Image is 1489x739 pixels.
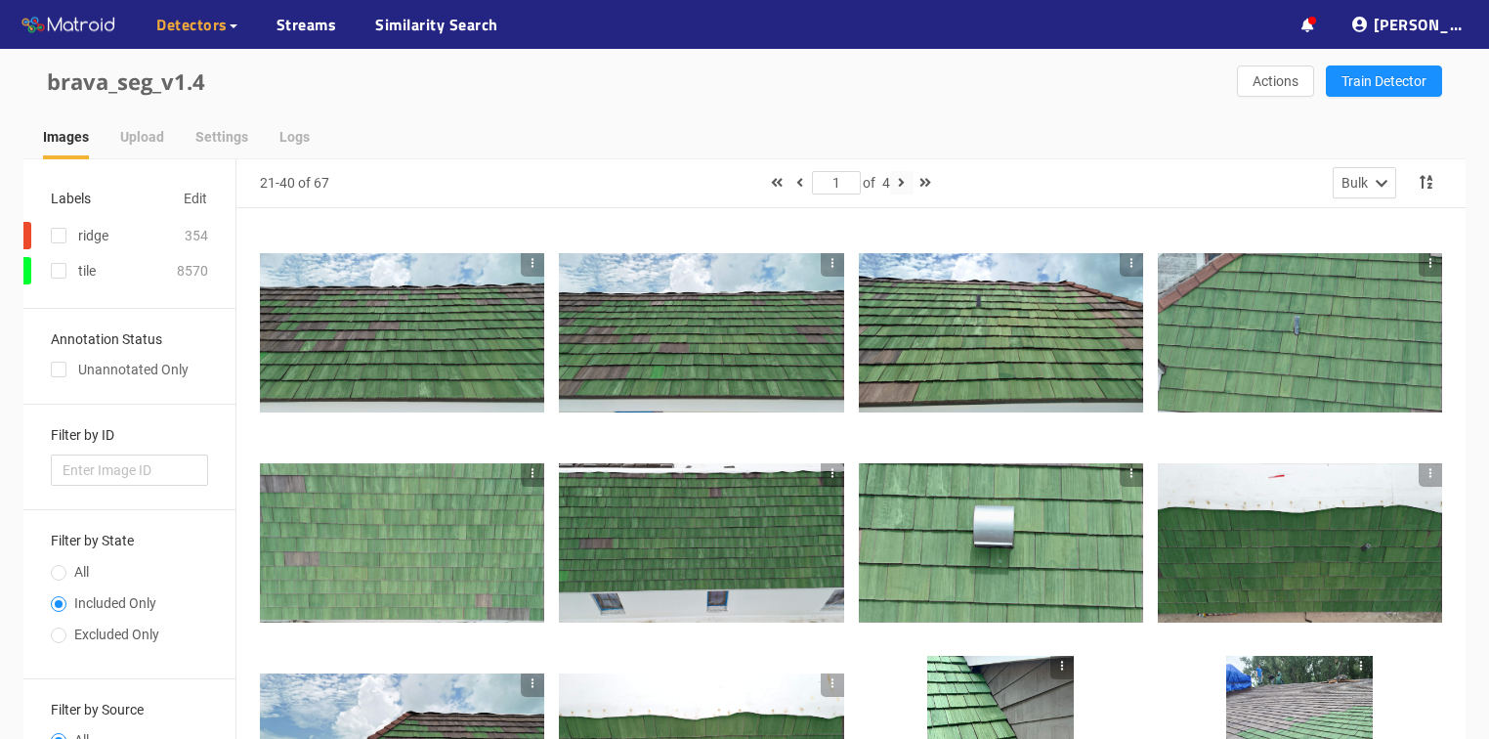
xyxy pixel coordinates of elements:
[277,13,337,36] a: Streams
[1237,65,1314,97] button: Actions
[185,225,208,246] div: 354
[183,183,208,214] button: Edit
[20,11,117,40] img: Matroid logo
[1333,167,1396,198] button: Bulk
[1341,70,1426,92] span: Train Detector
[51,455,208,486] input: Enter Image ID
[66,595,164,611] span: Included Only
[1341,172,1368,194] div: Bulk
[66,627,167,642] span: Excluded Only
[863,175,890,191] span: of 4
[78,225,108,246] div: ridge
[156,13,228,36] span: Detectors
[1326,65,1442,97] button: Train Detector
[195,126,248,148] div: Settings
[47,65,744,99] div: brava_seg_v1.4
[66,564,97,580] span: All
[51,703,208,717] h3: Filter by Source
[375,13,498,36] a: Similarity Search
[120,126,164,148] div: Upload
[43,126,89,148] div: Images
[51,428,208,443] h3: Filter by ID
[51,534,208,548] h3: Filter by State
[177,260,208,282] div: 8570
[51,188,91,209] div: Labels
[279,126,310,148] div: Logs
[1253,70,1298,92] span: Actions
[78,260,96,282] div: tile
[260,172,329,194] div: 21-40 of 67
[184,188,207,209] span: Edit
[51,332,208,347] h3: Annotation Status
[51,359,208,380] div: Unannotated Only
